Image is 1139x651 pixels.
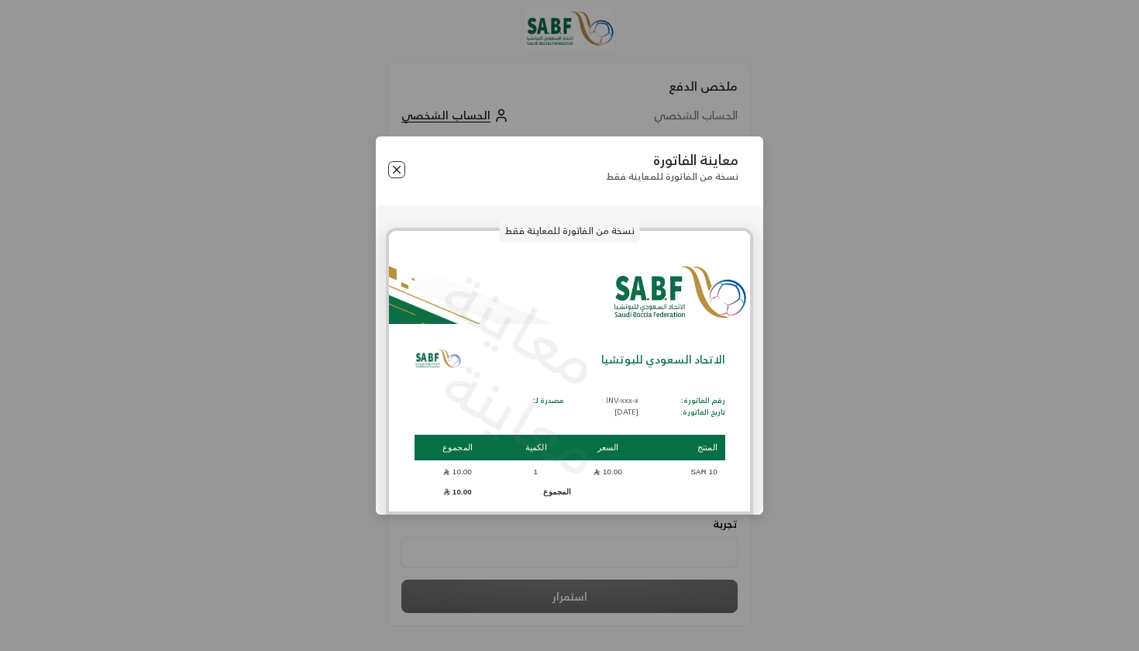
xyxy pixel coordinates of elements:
p: معاينة الفاتورة [606,152,738,169]
p: نسخة من الفاتورة للمعاينة فقط [500,218,640,243]
img: Logo [415,336,461,383]
p: معاينة [427,246,618,409]
p: معاينة [427,336,618,499]
p: تاريخ الفاتورة: [680,407,725,418]
td: 10.00 [415,484,501,499]
button: Close [388,161,405,178]
p: رقم الفاتورة: [680,395,725,407]
th: المنتج [645,435,724,460]
th: السعر [571,435,645,460]
p: INV-xxx-x [606,395,638,407]
p: نسخة من الفاتورة للمعاينة فقط [606,170,738,182]
p: الاتحاد السعودي للبوتشيا [601,352,725,368]
td: 10.00 [415,462,501,483]
img: 1500x500%20%281%29%20%281%29%20%281%29_zjrex.jpg [389,231,750,324]
td: 10.00 [571,462,645,483]
td: 10 SAR [645,462,724,483]
th: المجموع [415,435,501,460]
table: Products [415,433,725,501]
td: المجموع [501,484,572,499]
p: [DATE] [606,407,638,418]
